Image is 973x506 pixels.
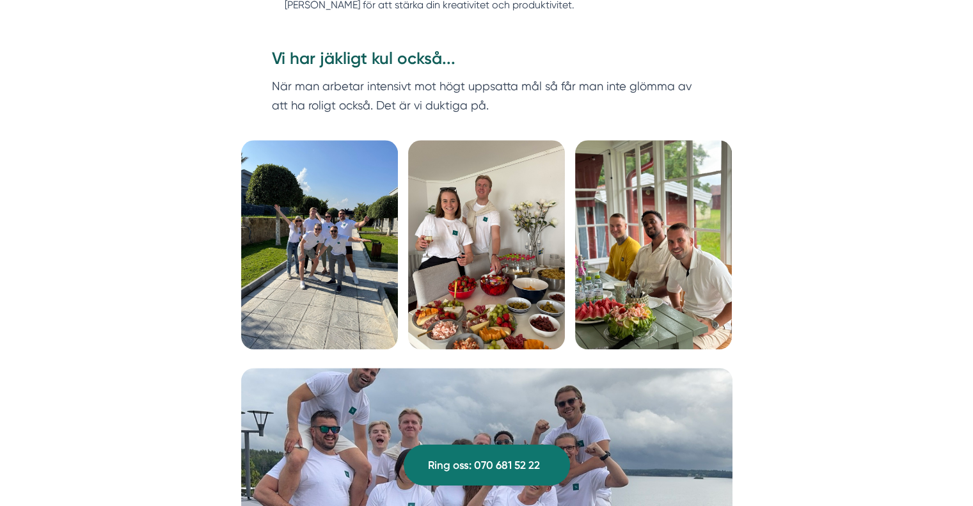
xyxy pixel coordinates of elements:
img: Företagsbild på Smartproduktion – webbyråer i Dalarnas län [575,140,732,349]
a: Ring oss: 070 681 52 22 [404,445,570,486]
h3: Vi har jäkligt kul också... [272,47,702,77]
p: När man arbetar intensivt mot högt uppsatta mål så får man inte glömma av att ha roligt också. De... [272,77,702,115]
img: Bild på Smartproduktion – webbyråer i Dalarnas län [241,140,398,349]
span: Ring oss: 070 681 52 22 [428,457,540,474]
img: Bild på Smartproduktion – webbyråer i Borlänge [408,140,565,349]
